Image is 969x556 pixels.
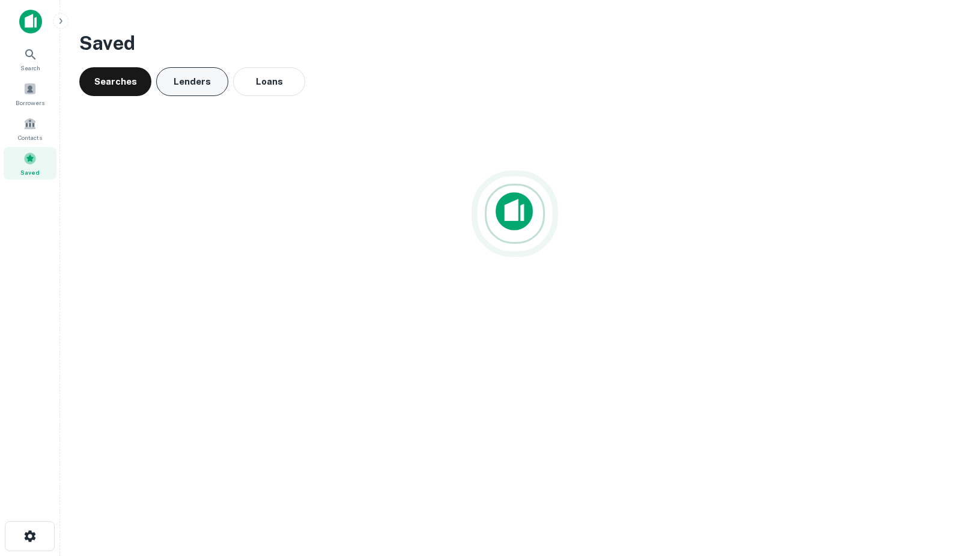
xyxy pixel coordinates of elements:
button: Loans [233,67,305,96]
span: Borrowers [16,98,44,107]
a: Saved [4,147,56,180]
a: Contacts [4,112,56,145]
h3: Saved [79,29,950,58]
iframe: Chat Widget [909,460,969,518]
button: Lenders [156,67,228,96]
span: Search [20,63,40,73]
a: Borrowers [4,77,56,110]
span: Contacts [18,133,42,142]
img: capitalize-icon.png [19,10,42,34]
button: Searches [79,67,151,96]
a: Search [4,43,56,75]
span: Saved [20,168,40,177]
